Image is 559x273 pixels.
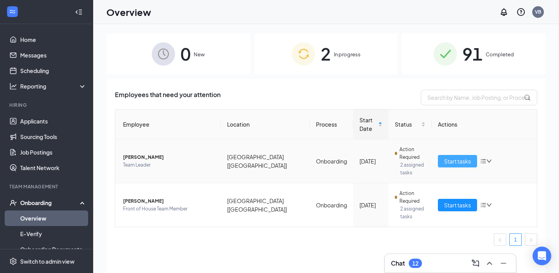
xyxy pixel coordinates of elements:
div: Team Management [9,183,85,190]
svg: Minimize [499,259,508,268]
svg: Notifications [499,7,509,17]
span: 0 [181,40,191,67]
svg: Collapse [75,8,83,16]
th: Employee [115,110,221,139]
a: Overview [20,210,87,226]
span: 2 assigned tasks [400,161,425,177]
td: Onboarding [310,139,353,183]
li: Next Page [525,233,537,246]
h1: Overview [106,5,151,19]
span: 91 [462,40,483,67]
span: 2 assigned tasks [400,205,425,221]
a: Sourcing Tools [20,129,87,144]
svg: QuestionInfo [516,7,526,17]
th: Status [389,110,431,139]
a: E-Verify [20,226,87,242]
h3: Chat [391,259,405,268]
a: Talent Network [20,160,87,176]
button: right [525,233,537,246]
button: ChevronUp [483,257,496,270]
div: Onboarding [20,199,80,207]
span: bars [480,158,486,164]
div: VB [535,9,541,15]
a: Job Postings [20,144,87,160]
li: 1 [509,233,522,246]
a: Onboarding Documents [20,242,87,257]
a: Scheduling [20,63,87,78]
span: Action Required [399,146,425,161]
span: right [529,238,533,242]
span: Front of House Team Member [123,205,215,213]
a: Messages [20,47,87,63]
button: Minimize [497,257,510,270]
span: Status [395,120,419,129]
th: Actions [432,110,537,139]
li: Previous Page [494,233,506,246]
span: 2 [321,40,331,67]
button: Start tasks [438,199,477,211]
span: New [194,50,205,58]
div: Hiring [9,102,85,108]
span: left [498,238,502,242]
span: Start tasks [444,157,471,165]
span: Team Leader [123,161,215,169]
span: down [486,202,492,208]
span: down [486,158,492,164]
span: Completed [486,50,514,58]
span: [PERSON_NAME] [123,197,215,205]
input: Search by Name, Job Posting, or Process [421,90,537,105]
td: [GEOGRAPHIC_DATA] [[GEOGRAPHIC_DATA]] [221,183,310,227]
th: Process [310,110,353,139]
div: Open Intercom Messenger [533,247,551,265]
button: Start tasks [438,155,477,167]
span: In progress [334,50,361,58]
svg: Settings [9,257,17,265]
button: left [494,233,506,246]
a: Applicants [20,113,87,129]
a: 1 [510,234,521,245]
span: Action Required [399,190,425,205]
div: 12 [412,260,418,267]
svg: UserCheck [9,199,17,207]
div: Reporting [20,82,87,90]
svg: WorkstreamLogo [9,8,16,16]
svg: ComposeMessage [471,259,480,268]
td: [GEOGRAPHIC_DATA] [[GEOGRAPHIC_DATA]] [221,139,310,183]
td: Onboarding [310,183,353,227]
svg: Analysis [9,82,17,90]
div: [DATE] [359,201,382,209]
span: Start tasks [444,201,471,209]
span: Start Date [359,116,377,133]
th: Location [221,110,310,139]
div: [DATE] [359,157,382,165]
span: bars [480,202,486,208]
div: Switch to admin view [20,257,75,265]
span: Employees that need your attention [115,90,220,105]
svg: ChevronUp [485,259,494,268]
button: ComposeMessage [469,257,482,270]
span: [PERSON_NAME] [123,153,215,161]
a: Home [20,32,87,47]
